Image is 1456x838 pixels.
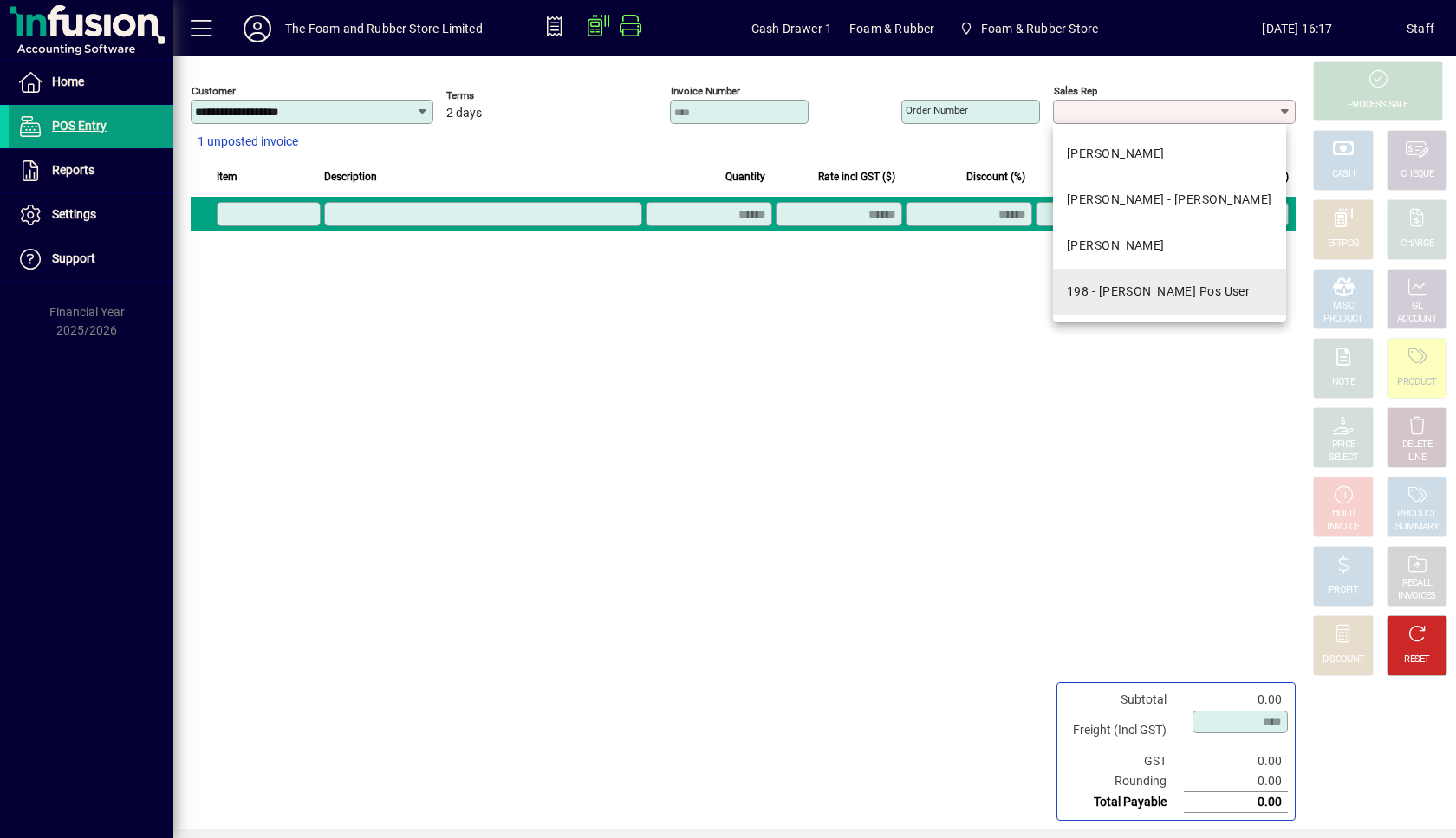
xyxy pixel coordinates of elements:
[230,13,285,44] button: Profile
[966,167,1025,186] span: Discount (%)
[52,251,95,265] span: Support
[1402,577,1433,590] div: RECALL
[52,119,107,133] span: POS Entry
[1332,168,1355,181] div: CASH
[1184,751,1288,771] td: 0.00
[1333,300,1354,313] div: MISC
[849,15,934,42] span: Foam & Rubber
[1401,237,1434,250] div: CHARGE
[671,85,740,97] mat-label: Invoice number
[1332,438,1355,451] div: PRICE
[1332,508,1355,521] div: HOLD
[1053,223,1286,269] mat-option: SHANE - Shane
[1188,15,1407,42] span: [DATE] 16:17
[1401,168,1433,181] div: CHEQUE
[1184,690,1288,710] td: 0.00
[1053,269,1286,315] mat-option: 198 - Shane Pos User
[1332,376,1355,389] div: NOTE
[1067,145,1165,163] div: [PERSON_NAME]
[1064,690,1184,710] td: Subtotal
[1395,521,1439,534] div: SUMMARY
[952,13,1105,44] span: Foam & Rubber Store
[191,127,305,158] button: 1 unposted invoice
[725,167,765,186] span: Quantity
[1407,15,1434,42] div: Staff
[1053,177,1286,223] mat-option: EMMA - Emma Ormsby
[1184,771,1288,792] td: 0.00
[9,61,173,104] a: Home
[285,15,483,42] div: The Foam and Rubber Store Limited
[1053,131,1286,177] mat-option: DAVE - Dave
[52,207,96,221] span: Settings
[1067,191,1272,209] div: [PERSON_NAME] - [PERSON_NAME]
[1067,283,1250,301] div: 198 - [PERSON_NAME] Pos User
[198,133,298,151] span: 1 unposted invoice
[1408,451,1426,464] div: LINE
[1064,771,1184,792] td: Rounding
[52,163,94,177] span: Reports
[751,15,832,42] span: Cash Drawer 1
[446,90,550,101] span: Terms
[1397,313,1437,326] div: ACCOUNT
[1329,584,1358,597] div: PROFIT
[1329,451,1359,464] div: SELECT
[446,107,482,120] span: 2 days
[1348,99,1408,112] div: PROCESS SALE
[9,149,173,192] a: Reports
[1064,710,1184,751] td: Freight (Incl GST)
[9,193,173,237] a: Settings
[217,167,237,186] span: Item
[1412,300,1423,313] div: GL
[1064,792,1184,813] td: Total Payable
[324,167,377,186] span: Description
[1064,751,1184,771] td: GST
[1397,376,1436,389] div: PRODUCT
[1397,508,1436,521] div: PRODUCT
[1328,237,1360,250] div: EFTPOS
[1398,590,1435,603] div: INVOICES
[52,75,84,88] span: Home
[1067,237,1165,255] div: [PERSON_NAME]
[1402,438,1432,451] div: DELETE
[192,85,236,97] mat-label: Customer
[1184,792,1288,813] td: 0.00
[1327,521,1359,534] div: INVOICE
[1323,653,1364,666] div: DISCOUNT
[818,167,895,186] span: Rate incl GST ($)
[1054,85,1097,97] mat-label: Sales rep
[906,104,968,116] mat-label: Order number
[1323,313,1362,326] div: PRODUCT
[9,237,173,281] a: Support
[981,15,1098,42] span: Foam & Rubber Store
[1404,653,1430,666] div: RESET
